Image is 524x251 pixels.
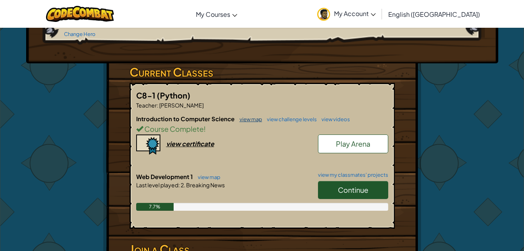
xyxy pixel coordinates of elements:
[166,140,214,148] div: view certificate
[317,8,330,21] img: avatar
[204,124,206,133] span: !
[136,134,160,155] img: certificate-icon.png
[384,4,484,25] a: English ([GEOGRAPHIC_DATA])
[388,10,480,18] span: English ([GEOGRAPHIC_DATA])
[136,181,178,188] span: Last level played
[180,181,185,188] span: 2.
[196,10,230,18] span: My Courses
[136,173,194,180] span: Web Development 1
[338,185,368,194] span: Continue
[158,102,204,109] span: [PERSON_NAME]
[236,116,262,122] a: view map
[178,181,180,188] span: :
[64,31,96,37] a: Change Hero
[136,203,174,211] div: 7.7%
[136,140,214,148] a: view certificate
[136,102,157,109] span: Teacher
[314,172,388,177] a: view my classmates' projects
[136,90,157,100] span: C8-1
[263,116,317,122] a: view challenge levels
[185,181,225,188] span: Breaking News
[143,124,204,133] span: Course Complete
[157,102,158,109] span: :
[46,6,114,22] img: CodeCombat logo
[336,139,370,148] span: Play Arena
[136,115,236,122] span: Introduction to Computer Science
[194,174,220,180] a: view map
[157,90,190,100] span: (Python)
[318,116,350,122] a: view videos
[192,4,241,25] a: My Courses
[313,2,380,26] a: My Account
[130,63,395,81] h3: Current Classes
[334,9,376,18] span: My Account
